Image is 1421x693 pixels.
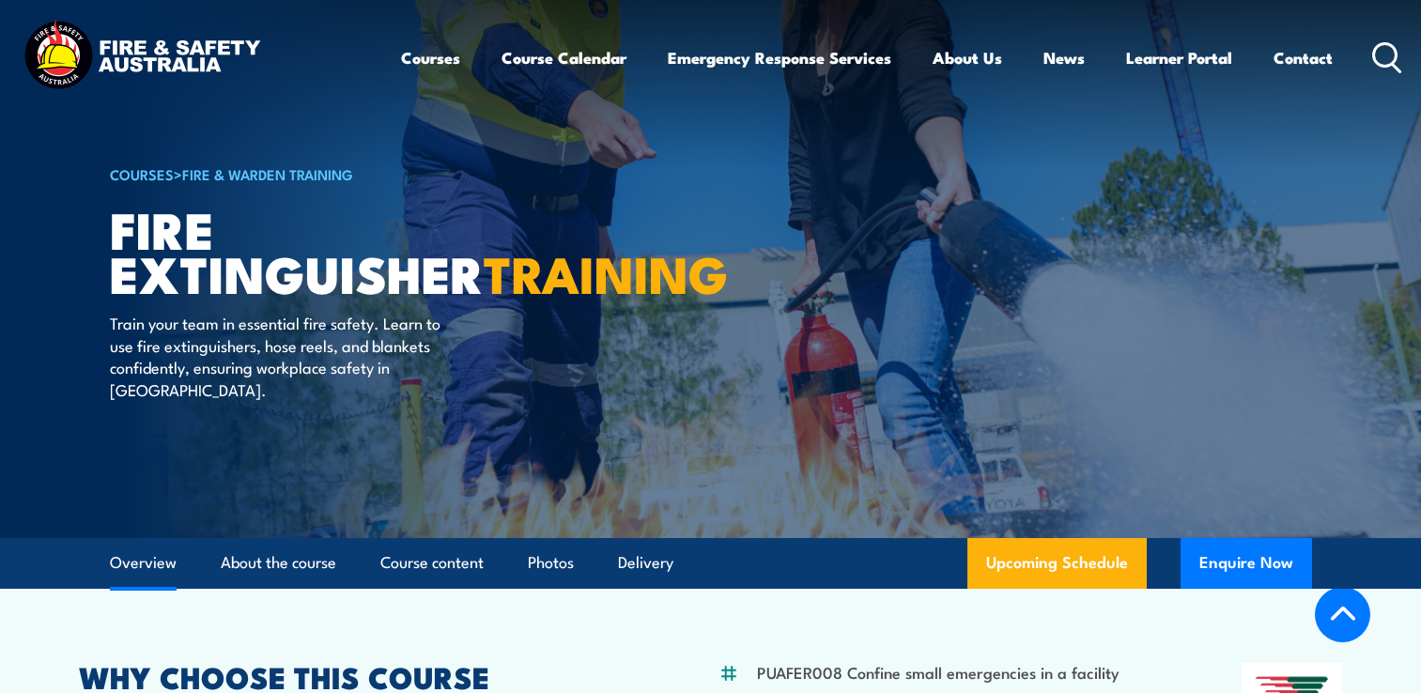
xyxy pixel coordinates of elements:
[221,538,336,588] a: About the course
[618,538,673,588] a: Delivery
[1043,33,1085,83] a: News
[502,33,626,83] a: Course Calendar
[528,538,574,588] a: Photos
[380,538,484,588] a: Course content
[1126,33,1232,83] a: Learner Portal
[110,162,574,185] h6: >
[401,33,460,83] a: Courses
[110,163,174,184] a: COURSES
[967,538,1147,589] a: Upcoming Schedule
[1181,538,1312,589] button: Enquire Now
[757,661,1120,683] li: PUAFER008 Confine small emergencies in a facility
[110,207,574,294] h1: Fire Extinguisher
[933,33,1002,83] a: About Us
[1274,33,1333,83] a: Contact
[182,163,353,184] a: Fire & Warden Training
[110,312,453,400] p: Train your team in essential fire safety. Learn to use fire extinguishers, hose reels, and blanke...
[79,663,627,689] h2: WHY CHOOSE THIS COURSE
[668,33,891,83] a: Emergency Response Services
[110,538,177,588] a: Overview
[484,233,728,311] strong: TRAINING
